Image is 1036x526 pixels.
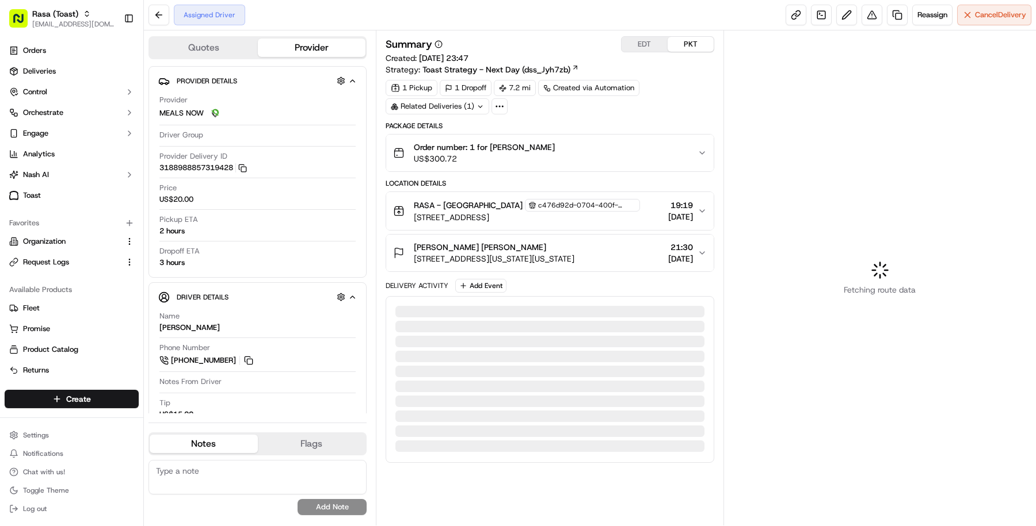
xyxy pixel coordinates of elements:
span: Toggle Theme [23,486,69,495]
span: Organization [23,236,66,247]
span: Fleet [23,303,40,313]
span: Notes From Driver [159,377,222,387]
span: [PHONE_NUMBER] [171,355,236,366]
span: Tip [159,398,170,408]
button: Flags [258,435,366,453]
div: Favorites [5,214,139,232]
button: Nash AI [5,166,139,184]
span: Promise [23,324,50,334]
button: Rasa (Toast) [32,8,78,20]
button: CancelDelivery [957,5,1031,25]
a: Promise [9,324,134,334]
button: Reassign [912,5,953,25]
span: Nash AI [23,170,49,180]
span: Orders [23,45,46,56]
span: Price [159,183,177,193]
div: Related Deliveries (1) [386,98,489,114]
a: Toast Strategy - Next Day (dss_Jyh7zb) [422,64,579,75]
button: Create [5,390,139,408]
span: Orchestrate [23,107,63,118]
span: Reassign [917,10,947,20]
span: Engage [23,128,48,139]
div: Location Details [386,179,714,188]
div: 3 hours [159,258,185,268]
span: Provider [159,95,188,105]
span: [STREET_ADDRESS] [414,212,640,223]
div: Package Details [386,121,714,130]
button: Notifications [5,446,139,462]
a: Fleet [9,303,134,313]
button: [PERSON_NAME] [PERSON_NAME][STREET_ADDRESS][US_STATE][US_STATE]21:30[DATE] [386,235,714,271]
span: Chat with us! [23,467,65,477]
a: [PHONE_NUMBER] [159,354,255,367]
span: Returns [23,365,49,375]
span: Toast [23,190,41,201]
button: Engage [5,124,139,143]
span: Control [23,87,47,97]
span: Provider Delivery ID [159,151,227,162]
div: US$15.00 [159,409,193,420]
span: Notifications [23,449,63,458]
button: Toggle Theme [5,482,139,498]
button: Notes [150,435,258,453]
span: Name [159,311,180,321]
span: [PERSON_NAME] [PERSON_NAME] [414,241,546,253]
a: Returns [9,365,134,375]
span: Created: [386,52,469,64]
a: Product Catalog [9,344,134,355]
span: Fetching route data [844,284,916,295]
span: [DATE] [668,211,693,222]
span: Toast Strategy - Next Day (dss_Jyh7zb) [422,64,570,75]
span: Log out [23,504,47,513]
button: Control [5,83,139,101]
a: Request Logs [9,257,120,267]
button: RASA - [GEOGRAPHIC_DATA]c476d92d-0704-400f-9db1-fddef01950ec[STREET_ADDRESS]19:19[DATE] [386,192,714,230]
button: Organization [5,232,139,251]
span: Analytics [23,149,55,159]
div: 7.2 mi [494,80,536,96]
a: Toast [5,186,139,205]
span: Dropoff ETA [159,246,200,256]
a: Organization [9,236,120,247]
a: Analytics [5,145,139,163]
div: Available Products [5,281,139,299]
div: Delivery Activity [386,281,448,290]
button: Rasa (Toast)[EMAIL_ADDRESS][DOMAIN_NAME] [5,5,119,32]
button: Provider Details [158,71,357,90]
img: melas_now_logo.png [208,106,222,120]
span: US$300.72 [414,153,555,164]
span: Deliveries [23,66,56,76]
button: Promise [5,320,139,338]
span: [DATE] [668,253,693,264]
span: Pickup ETA [159,214,198,225]
button: [EMAIL_ADDRESS][DOMAIN_NAME] [32,20,115,29]
span: [DATE] 23:47 [419,53,469,63]
button: Log out [5,501,139,517]
button: EDT [622,37,668,52]
img: Toast logo [9,191,18,199]
button: Chat with us! [5,464,139,480]
button: Driver Details [158,287,357,306]
span: Settings [23,431,49,440]
span: MEALS NOW [159,108,204,118]
span: Order number: 1 for [PERSON_NAME] [414,141,555,153]
button: Provider [258,39,366,57]
span: Request Logs [23,257,69,267]
div: 1 Dropoff [440,80,492,96]
div: 1 Pickup [386,80,437,96]
button: 3188988857319428 [159,163,247,173]
span: 21:30 [668,241,693,253]
button: Add Event [455,279,506,293]
span: US$20.00 [159,194,193,205]
button: Fleet [5,299,139,317]
a: Orders [5,41,139,60]
h3: Summary [386,39,432,49]
button: Quotes [150,39,258,57]
span: [STREET_ADDRESS][US_STATE][US_STATE] [414,253,574,264]
a: Created via Automation [538,80,639,96]
button: Product Catalog [5,340,139,359]
span: Provider Details [177,76,237,86]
